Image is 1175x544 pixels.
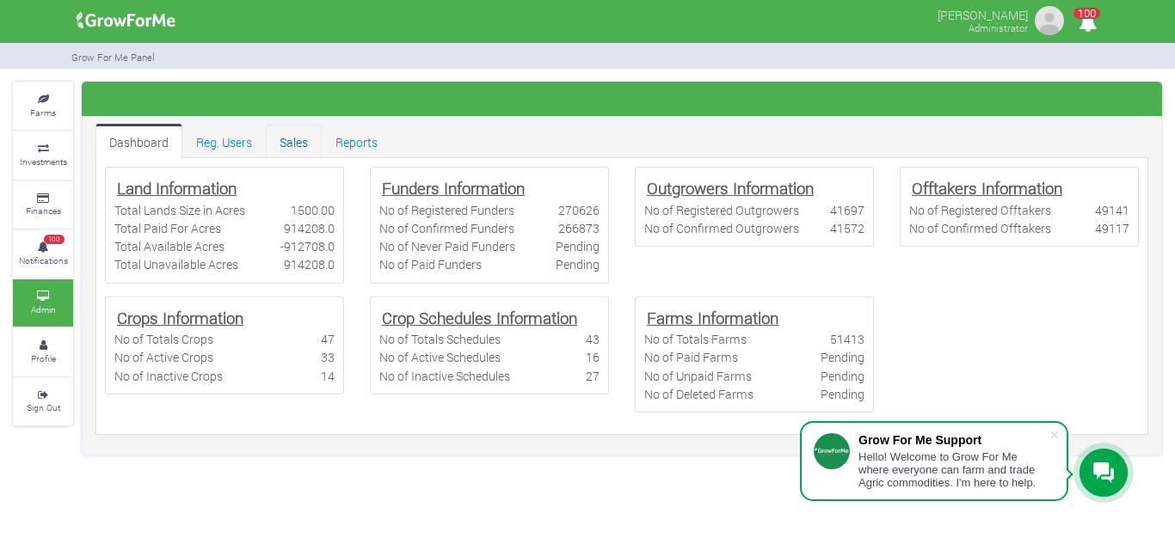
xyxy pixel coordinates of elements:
a: Investments [13,131,73,179]
small: Farms [30,107,56,119]
a: Sales [266,124,322,158]
div: 914208.0 [284,219,335,237]
div: No of Confirmed Outgrowers [644,219,799,237]
div: Total Paid For Acres [114,219,221,237]
div: No of Active Crops [114,348,213,366]
small: Finances [26,205,61,217]
img: growforme image [71,3,181,38]
div: 914208.0 [284,255,335,273]
div: Hello! Welcome to Grow For Me where everyone can farm and trade Agric commodities. I'm here to help. [858,450,1049,489]
div: No of Inactive Crops [114,367,223,385]
div: No of Active Schedules [379,348,501,366]
div: No of Unpaid Farms [644,367,752,385]
div: No of Inactive Schedules [379,367,510,385]
div: 47 [321,330,335,348]
span: 100 [1073,8,1100,19]
b: Land Information [117,177,237,199]
small: Notifications [19,254,68,266]
a: Reports [322,124,391,158]
a: Finances [13,181,73,229]
div: No of Registered Funders [379,201,514,219]
a: Reg. Users [182,124,266,158]
div: No of Totals Schedules [379,330,501,348]
div: Pending [556,237,600,255]
div: No of Confirmed Offtakers [909,219,1051,237]
div: Pending [556,255,600,273]
img: growforme image [1032,3,1067,38]
div: Pending [821,367,864,385]
i: Notifications [1071,3,1104,42]
div: 270626 [558,201,600,219]
small: Investments [20,156,67,168]
a: Dashboard [95,124,182,158]
div: Grow For Me Support [858,433,1049,447]
small: Grow For Me Panel [71,51,155,64]
div: 1500.00 [291,201,335,219]
p: [PERSON_NAME] [938,3,1028,24]
div: No of Never Paid Funders [379,237,515,255]
small: Admin [31,303,56,315]
b: Outgrowers Information [647,177,814,199]
div: 33 [321,348,335,366]
b: Farms Information [647,307,778,328]
div: Pending [821,348,864,366]
div: 27 [586,367,600,385]
div: No of Confirmed Funders [379,219,514,237]
div: No of Registered Outgrowers [644,201,799,219]
div: 266873 [558,219,600,237]
div: -912708.0 [280,237,335,255]
small: Profile [31,352,56,364]
div: 49117 [1095,219,1129,237]
a: 100 [1071,16,1104,33]
small: Sign Out [27,401,60,413]
b: Crop Schedules Information [382,307,577,328]
div: 51413 [830,330,864,348]
a: Admin [13,279,73,327]
div: No of Registered Offtakers [909,201,1051,219]
div: 16 [586,348,600,366]
small: Administrator [969,21,1028,34]
div: 43 [586,330,600,348]
div: Pending [821,385,864,403]
div: 41572 [830,219,864,237]
a: Farms [13,83,73,130]
b: Offtakers Information [912,177,1062,199]
div: 41697 [830,201,864,219]
a: Profile [13,328,73,376]
div: Total Unavailable Acres [114,255,238,273]
div: No of Paid Funders [379,255,482,273]
a: 100 Notifications [13,230,73,278]
div: Total Available Acres [114,237,225,255]
b: Crops Information [117,307,243,328]
div: 14 [321,367,335,385]
b: Funders Information [382,177,525,199]
div: Total Lands Size in Acres [114,201,245,219]
div: No of Totals Crops [114,330,213,348]
div: No of Paid Farms [644,348,738,366]
div: No of Deleted Farms [644,385,754,403]
div: 49141 [1095,201,1129,219]
span: 100 [44,235,65,245]
div: No of Totals Farms [644,330,747,348]
a: Sign Out [13,378,73,425]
